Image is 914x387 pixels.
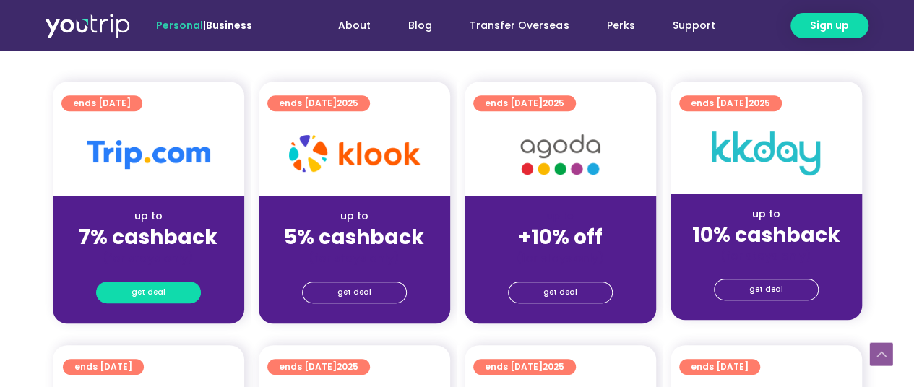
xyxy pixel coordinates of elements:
a: Perks [587,12,653,39]
span: 2025 [543,97,564,109]
a: ends [DATE] [61,95,142,111]
div: (for stays only) [682,248,850,264]
a: Support [653,12,733,39]
a: Blog [389,12,451,39]
span: ends [DATE] [74,359,132,375]
span: ends [DATE] [279,95,358,111]
span: 2025 [337,360,358,373]
a: ends [DATE] [679,359,760,375]
span: 2025 [543,360,564,373]
span: ends [DATE] [485,95,564,111]
div: (for stays only) [64,251,233,266]
div: (for stays only) [476,251,644,266]
div: up to [270,209,439,224]
span: up to [547,209,574,223]
nav: Menu [291,12,733,39]
a: get deal [96,282,201,303]
span: get deal [337,282,371,303]
div: (for stays only) [270,251,439,266]
strong: 7% cashback [79,223,217,251]
a: get deal [302,282,407,303]
strong: 5% cashback [284,223,424,251]
a: ends [DATE]2025 [679,95,782,111]
span: ends [DATE] [485,359,564,375]
span: get deal [132,282,165,303]
a: ends [DATE]2025 [267,95,370,111]
span: 2025 [749,97,770,109]
strong: 10% cashback [692,221,840,249]
a: ends [DATE]2025 [473,359,576,375]
a: About [319,12,389,39]
a: Sign up [790,13,868,38]
a: ends [DATE]2025 [267,359,370,375]
a: get deal [714,279,819,300]
strong: +10% off [518,223,603,251]
span: ends [DATE] [279,359,358,375]
a: get deal [508,282,613,303]
a: Transfer Overseas [451,12,587,39]
span: 2025 [337,97,358,109]
div: up to [64,209,233,224]
span: get deal [749,279,783,300]
span: get deal [543,282,577,303]
a: ends [DATE]2025 [473,95,576,111]
div: up to [682,206,850,222]
span: ends [DATE] [691,359,749,375]
a: ends [DATE] [63,359,144,375]
span: Personal [156,18,203,32]
span: ends [DATE] [691,95,770,111]
a: Business [206,18,252,32]
span: ends [DATE] [73,95,131,111]
span: | [156,18,252,32]
span: Sign up [810,18,849,33]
